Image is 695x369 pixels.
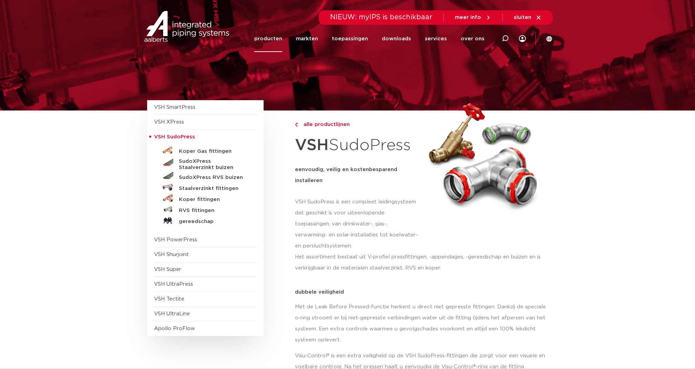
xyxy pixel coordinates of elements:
a: toepassingen [332,25,368,52]
a: producten [254,25,282,52]
a: services [425,25,447,52]
a: Koper fittingen [154,193,257,204]
span: NIEUW: myIPS is beschikbaar [330,14,432,21]
a: gereedschap [154,215,257,226]
a: Koper Gas fittingen [154,145,257,156]
h5: gereedschap [179,219,247,225]
h5: Koper Gas fittingen [179,148,247,155]
strong: VSH [295,137,329,153]
a: VSH Super [154,267,181,272]
p: Het assortiment bestaat uit V-profiel pressfittingen, -appendages, -gereedschap en buizen en is v... [295,252,548,274]
h5: SudoXPress Staalverzinkt buizen [179,158,247,171]
strong: eenvoudig, veilig en kostenbesparend installeren [295,167,397,183]
a: downloads [382,25,411,52]
a: VSH Shurjoint [154,252,189,257]
div: my IPS [519,31,526,46]
span: meer info [455,15,481,20]
a: RVS fittingen [154,204,257,215]
a: VSH Tectite [154,296,184,302]
p: Met de Leak Before Pressed-functie herkent u direct niet gepresste fittingen. Dankzij de speciale... [295,302,548,346]
a: alle productlijnen [295,120,420,129]
a: SudoXPress Staalverzinkt buizen [154,156,257,171]
span: sluiten [514,15,531,20]
nav: Menu [254,25,484,52]
img: chevron-right.svg [295,123,298,127]
a: meer info [455,14,491,21]
a: VSH XPress [154,119,184,125]
h5: SudoXPress RVS buizen [179,175,247,181]
span: VSH SudoPress [154,134,195,139]
h5: RVS fittingen [179,208,247,214]
a: VSH UltraPress [154,282,193,287]
a: SudoXPress RVS buizen [154,171,257,182]
h5: Koper fittingen [179,197,247,203]
a: VSH PowerPress [154,237,197,242]
a: VSH SmartPress [154,105,195,110]
a: markten [296,25,318,52]
p: VSH SudoPress is een compleet leidingsysteem dat geschikt is voor uiteenlopende toepassingen, van... [295,197,420,252]
a: VSH UltraLine [154,311,190,316]
a: Staalverzinkt fittingen [154,182,257,193]
a: Apollo ProFlow [154,326,195,331]
a: sluiten [514,14,542,21]
h5: Staalverzinkt fittingen [179,186,247,192]
a: over ons [461,25,484,52]
span: alle productlijnen [299,122,350,127]
h1: SudoPress [295,132,420,159]
p: dubbele veiligheid [295,289,548,295]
